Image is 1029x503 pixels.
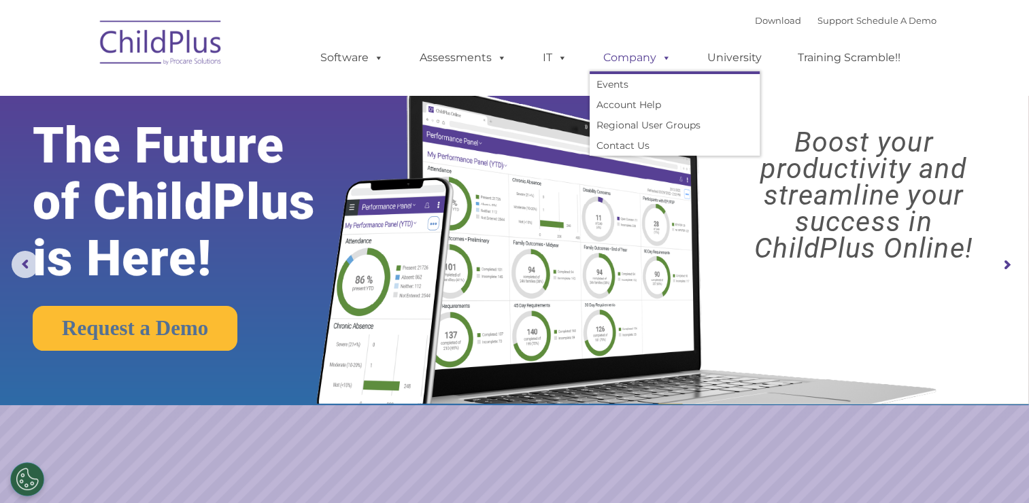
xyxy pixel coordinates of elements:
a: Account Help [590,94,760,115]
a: Request a Demo [33,306,237,351]
div: Widget de chat [807,356,1029,503]
button: Cookies Settings [10,462,44,496]
rs-layer: Boost your productivity and streamline your success in ChildPlus Online! [711,129,1016,262]
font: | [755,15,937,26]
span: Phone number [189,145,247,156]
a: Events [590,74,760,94]
a: Software [307,44,397,71]
a: Support [817,15,854,26]
a: Schedule A Demo [856,15,937,26]
a: Training Scramble!! [784,44,914,71]
img: ChildPlus by Procare Solutions [93,11,229,79]
a: Company [590,44,685,71]
a: Regional User Groups [590,115,760,135]
a: University [694,44,775,71]
a: Contact Us [590,135,760,156]
a: IT [529,44,581,71]
span: Last name [189,90,231,100]
iframe: Chat Widget [807,356,1029,503]
a: Download [755,15,801,26]
a: Assessments [406,44,520,71]
rs-layer: The Future of ChildPlus is Here! [33,118,361,287]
